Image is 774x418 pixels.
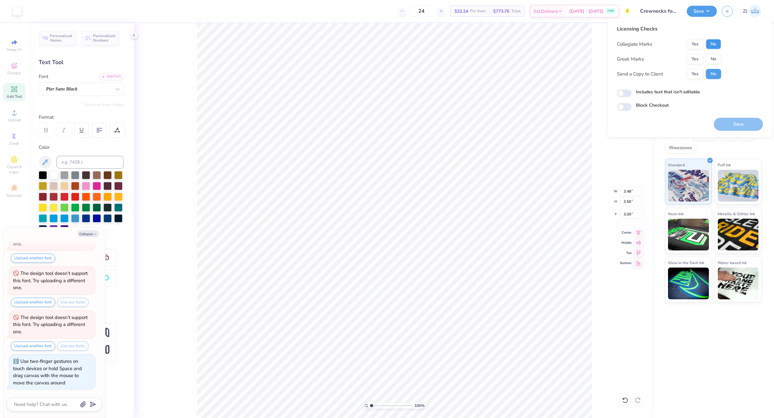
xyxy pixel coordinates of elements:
span: Greek [10,141,19,146]
input: – – [409,5,434,17]
img: Glow in the Dark Ink [668,268,709,299]
div: The design tool doesn’t support this font. Try uploading a different one. [13,314,88,335]
span: FREE [607,9,614,13]
span: Middle [620,241,632,245]
button: No [706,39,721,49]
span: Est. Delivery [534,8,558,15]
button: Upload another font [11,254,55,263]
span: Neon Ink [668,210,684,217]
span: Per Item [470,8,486,15]
a: ZJ [743,5,761,17]
span: Center [620,230,632,235]
div: Greek Marks [617,56,644,63]
img: Metallic & Glitter Ink [718,219,759,250]
span: Glow in the Dark Ink [668,259,704,266]
span: Water based Ink [718,259,747,266]
div: Use two-finger gestures on touch devices or hold Space and drag canvas with the mouse to move the... [13,358,82,386]
span: Puff Ink [718,162,731,168]
span: Personalized Names [50,34,72,43]
button: No [706,54,721,64]
span: Upload [8,117,21,123]
input: Untitled Design [635,5,682,17]
span: ZJ [743,8,747,15]
button: Save [687,6,717,17]
span: Clipart & logos [3,164,25,175]
span: 100 % [414,403,425,408]
span: Top [620,251,632,255]
label: Block Checkout [636,102,669,109]
div: Collegiate Marks [617,41,652,48]
img: Water based Ink [718,268,759,299]
div: Rhinestones [665,143,696,153]
img: Neon Ink [668,219,709,250]
div: Add Font [99,73,124,80]
span: Designs [7,70,21,76]
span: Total [511,8,521,15]
span: Add Text [7,94,22,99]
button: Yes [687,54,703,64]
input: e.g. 7428 c [56,156,124,169]
div: The design tool doesn’t support this font. Try uploading a different one. [13,226,88,247]
button: Yes [687,69,703,79]
span: $32.24 [454,8,468,15]
span: Bottom [620,261,632,265]
span: Standard [668,162,685,168]
label: Includes text that isn't editable [636,89,700,95]
button: Yes [687,39,703,49]
div: Format [39,114,124,121]
button: Upload another font [11,298,55,307]
span: Decorate [7,193,22,198]
label: Font [39,73,48,80]
img: Zhor Junavee Antocan [749,5,761,17]
img: Standard [668,170,709,202]
div: The design tool doesn’t support this font. Try uploading a different one. [13,270,88,291]
div: Color [39,144,124,151]
div: Send a Copy to Client [617,70,663,78]
img: Puff Ink [718,170,759,202]
span: $773.76 [493,8,509,15]
div: Licensing Checks [617,25,721,33]
span: [DATE] - [DATE] [569,8,604,15]
button: Switch to Greek Letters [84,102,124,107]
button: No [706,69,721,79]
button: Collapse [77,230,99,237]
div: Text Tool [39,58,124,67]
span: Metallic & Glitter Ink [718,210,755,217]
span: Image AI [7,47,22,52]
span: Personalized Numbers [93,34,116,43]
button: Upload another font [11,342,55,351]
